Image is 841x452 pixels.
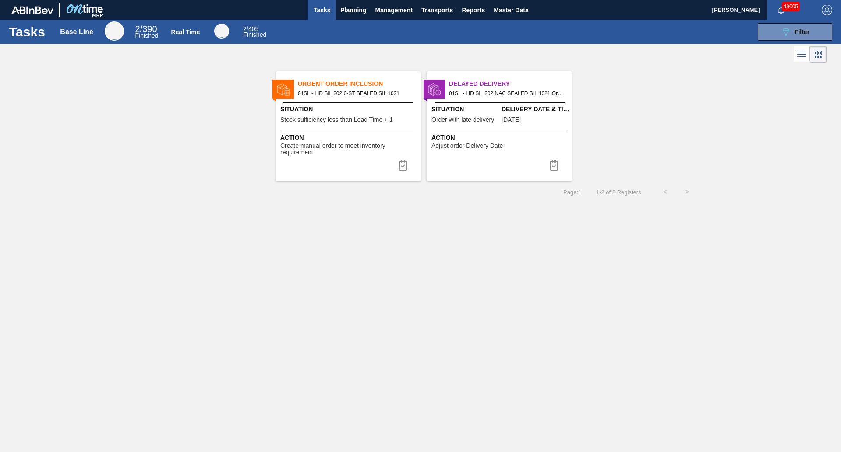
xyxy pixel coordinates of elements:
[782,2,800,11] span: 49005
[398,160,408,171] img: icon-task complete
[549,160,559,171] img: icon-task complete
[431,142,503,149] span: Adjust order Delivery Date
[171,28,200,36] div: Real Time
[676,181,698,203] button: >
[810,46,827,63] div: Card Vision
[11,6,53,14] img: TNhmsLtSVTkK8tSr43FrP2fwEKptu5GPRR3wAAAABJRU5ErkJggg==
[60,28,93,36] div: Base Line
[431,117,494,123] span: Order with late delivery
[494,5,528,15] span: Master Data
[449,89,565,98] span: 01SL - LID SIL 202 NAC SEALED SIL 1021 Order - 771912
[462,5,485,15] span: Reports
[822,5,832,15] img: Logout
[654,181,676,203] button: <
[428,83,441,96] img: status
[431,105,499,114] span: Situation
[243,31,266,38] span: Finished
[312,5,332,15] span: Tasks
[280,142,418,156] span: Create manual order to meet inventory requirement
[298,79,420,89] span: Urgent Order Inclusion
[9,27,47,37] h1: Tasks
[449,79,572,89] span: Delayed Delivery
[758,23,832,41] button: Filter
[795,28,809,36] span: Filter
[243,25,258,32] span: / 405
[794,46,810,63] div: List Vision
[421,5,453,15] span: Transports
[502,117,521,123] span: 08/22/2025,
[431,133,569,142] span: Action
[563,189,581,196] span: Page : 1
[280,105,418,114] span: Situation
[594,189,641,196] span: 1 - 2 of 2 Registers
[502,105,569,114] span: Delivery Date & Time
[392,157,413,174] button: icon-task complete
[135,32,159,39] span: Finished
[135,24,140,34] span: 2
[392,157,413,174] div: Complete task: 6853714
[135,24,157,34] span: / 390
[544,157,565,174] button: icon-task complete
[105,21,124,41] div: Base Line
[214,24,229,39] div: Real Time
[298,89,413,98] span: 01SL - LID SIL 202 6-ST SEALED SIL 1021
[767,4,795,16] button: Notifications
[277,83,290,96] img: status
[280,117,393,123] span: Stock sufficiency less than Lead Time + 1
[340,5,366,15] span: Planning
[243,25,247,32] span: 2
[135,25,159,39] div: Base Line
[280,133,418,142] span: Action
[243,26,266,38] div: Real Time
[375,5,413,15] span: Management
[544,157,565,174] div: Complete task: 6851067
